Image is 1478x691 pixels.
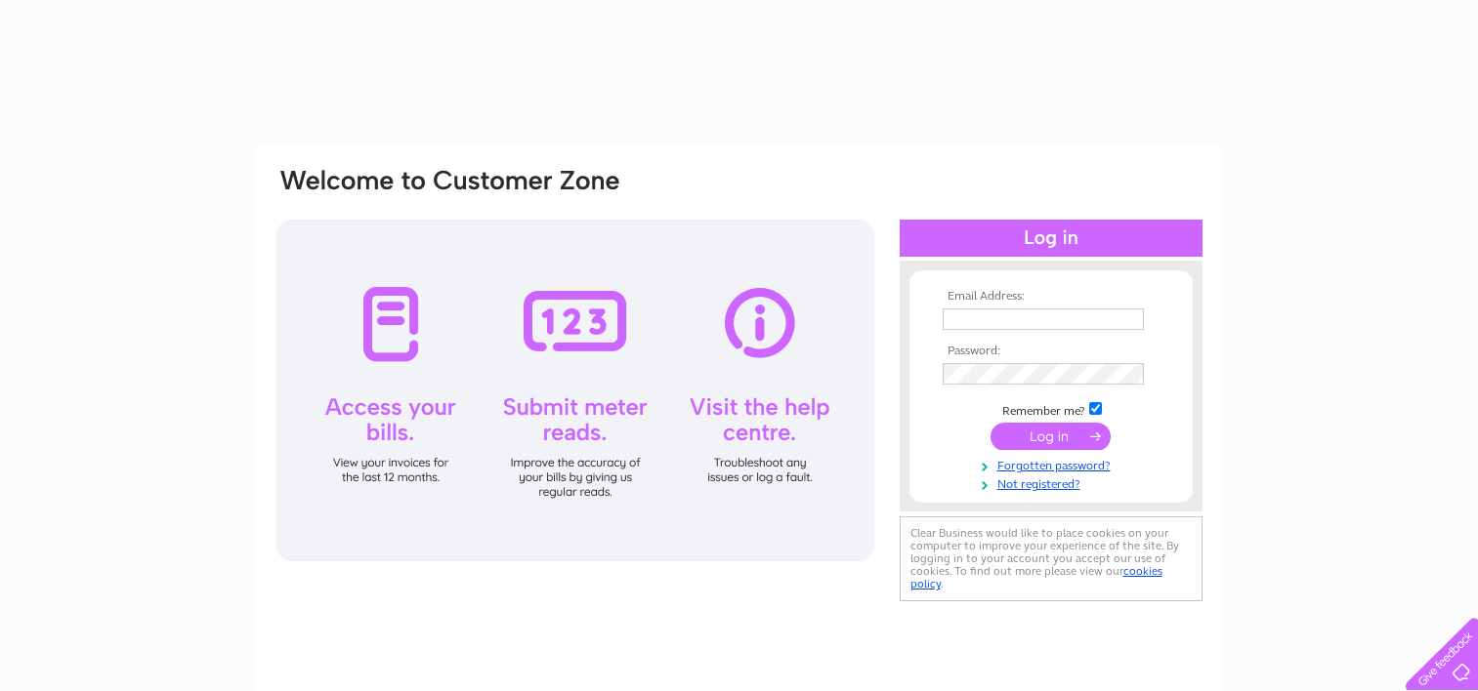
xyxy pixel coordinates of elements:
[943,455,1164,473] a: Forgotten password?
[938,399,1164,419] td: Remember me?
[943,473,1164,492] a: Not registered?
[991,423,1111,450] input: Submit
[938,290,1164,304] th: Email Address:
[900,516,1203,601] div: Clear Business would like to place cookies on your computer to improve your experience of the sit...
[910,564,1162,590] a: cookies policy
[938,345,1164,358] th: Password:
